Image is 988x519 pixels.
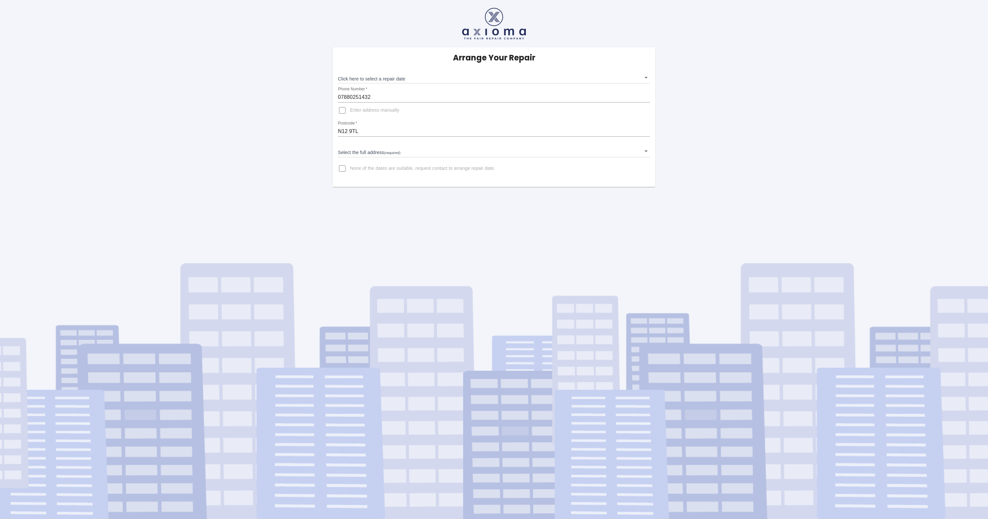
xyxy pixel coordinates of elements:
[338,86,367,92] label: Phone Number
[350,165,495,172] span: None of the dates are suitable, request contact to arrange repair date.
[350,107,399,114] span: Enter address manually
[462,8,526,39] img: axioma
[338,121,357,126] label: Postcode
[453,53,535,63] h5: Arrange Your Repair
